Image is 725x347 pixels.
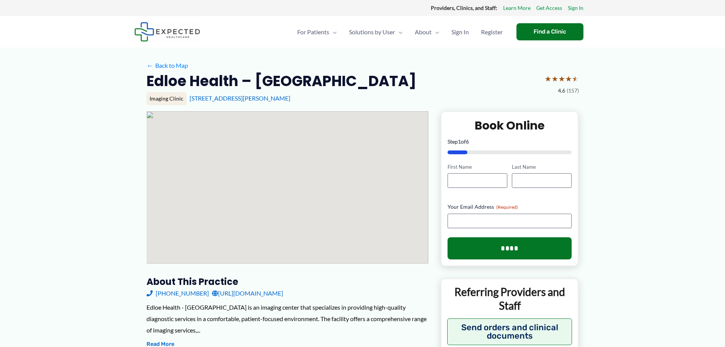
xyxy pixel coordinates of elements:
a: Get Access [536,3,562,13]
span: ★ [551,72,558,86]
span: Menu Toggle [329,19,337,45]
span: Solutions by User [349,19,395,45]
h3: About this practice [147,276,429,288]
span: (Required) [496,204,518,210]
span: 1 [458,138,461,145]
label: First Name [448,163,507,171]
span: Sign In [451,19,469,45]
h2: Edloe Health – [GEOGRAPHIC_DATA] [147,72,416,90]
div: Edloe Health - [GEOGRAPHIC_DATA] is an imaging center that specializes in providing high-quality ... [147,302,429,336]
p: Referring Providers and Staff [447,285,572,313]
span: ★ [572,72,579,86]
a: Find a Clinic [516,23,583,40]
span: Menu Toggle [432,19,439,45]
a: Solutions by UserMenu Toggle [343,19,409,45]
a: Sign In [445,19,475,45]
img: Expected Healthcare Logo - side, dark font, small [134,22,200,42]
span: For Patients [297,19,329,45]
a: [STREET_ADDRESS][PERSON_NAME] [190,94,290,102]
a: ←Back to Map [147,60,188,71]
a: Sign In [568,3,583,13]
label: Last Name [512,163,572,171]
span: Menu Toggle [395,19,403,45]
span: Register [481,19,503,45]
a: Learn More [503,3,531,13]
span: 6 [466,138,469,145]
strong: Providers, Clinics, and Staff: [431,5,497,11]
span: ← [147,62,154,69]
h2: Book Online [448,118,572,133]
span: (157) [567,86,579,96]
a: [PHONE_NUMBER] [147,288,209,299]
label: Your Email Address [448,203,572,211]
span: ★ [565,72,572,86]
a: Register [475,19,509,45]
a: For PatientsMenu Toggle [291,19,343,45]
span: ★ [558,72,565,86]
a: [URL][DOMAIN_NAME] [212,288,283,299]
span: 4.6 [558,86,565,96]
nav: Primary Site Navigation [291,19,509,45]
a: AboutMenu Toggle [409,19,445,45]
div: Imaging Clinic [147,92,186,105]
span: About [415,19,432,45]
button: Send orders and clinical documents [447,318,572,345]
p: Step of [448,139,572,144]
span: ★ [545,72,551,86]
